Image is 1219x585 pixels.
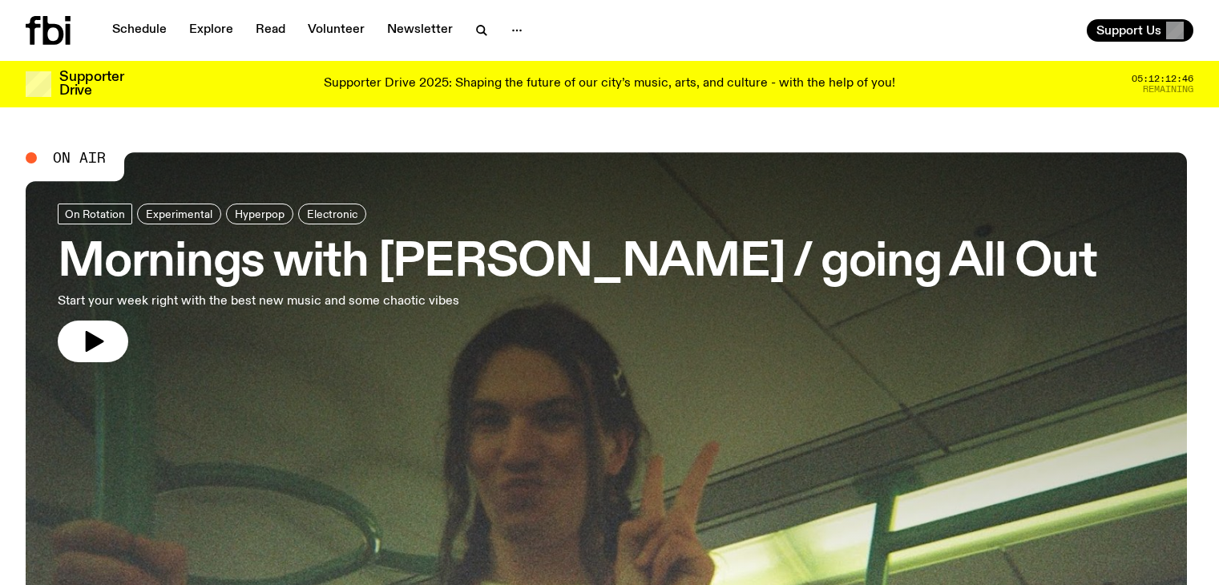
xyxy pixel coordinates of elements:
a: Volunteer [298,19,374,42]
a: Explore [180,19,243,42]
h3: Mornings with [PERSON_NAME] / going All Out [58,240,1097,285]
a: Experimental [137,204,221,224]
span: Experimental [146,208,212,220]
a: Hyperpop [226,204,293,224]
a: Schedule [103,19,176,42]
a: Mornings with [PERSON_NAME] / going All OutStart your week right with the best new music and some... [58,204,1097,362]
button: Support Us [1087,19,1193,42]
a: Newsletter [377,19,462,42]
span: 05:12:12:46 [1132,75,1193,83]
span: Remaining [1143,85,1193,94]
span: On Rotation [65,208,125,220]
p: Supporter Drive 2025: Shaping the future of our city’s music, arts, and culture - with the help o... [324,77,895,91]
a: On Rotation [58,204,132,224]
span: Support Us [1096,23,1161,38]
a: Read [246,19,295,42]
p: Start your week right with the best new music and some chaotic vibes [58,292,468,311]
a: Electronic [298,204,366,224]
span: Electronic [307,208,357,220]
span: On Air [53,151,106,165]
h3: Supporter Drive [59,71,123,98]
span: Hyperpop [235,208,285,220]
